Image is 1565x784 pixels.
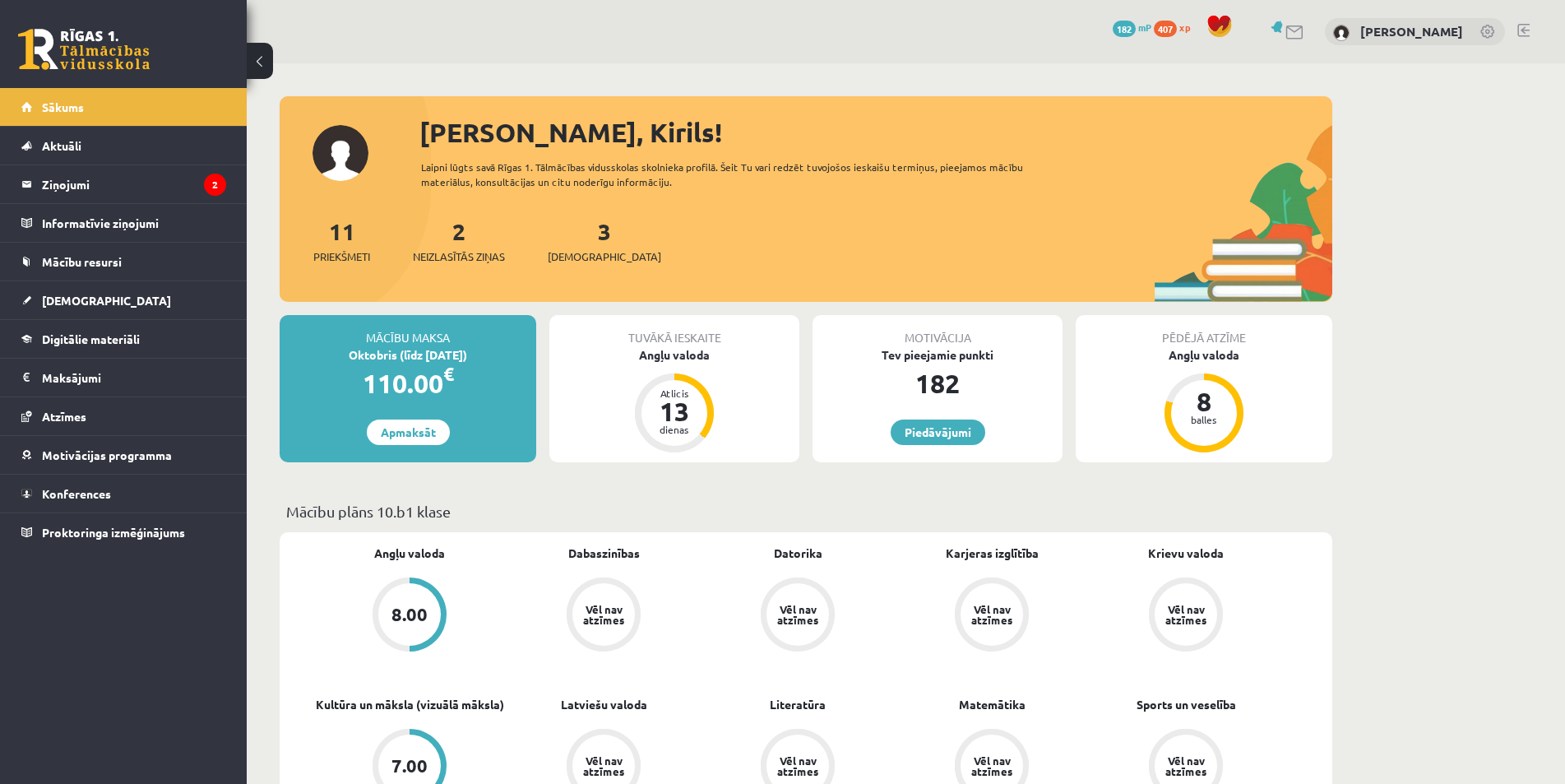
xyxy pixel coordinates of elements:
[1179,388,1229,415] div: 8
[1154,21,1198,34] a: 407 xp
[42,254,122,269] span: Mācību resursi
[549,346,799,455] a: Angļu valoda Atlicis 13 dienas
[507,578,701,655] a: Vēl nav atzīmes
[313,216,370,265] a: 11Priekšmeti
[21,359,226,397] a: Maksājumi
[21,513,226,551] a: Proktoringa izmēģinājums
[1179,415,1229,424] div: balles
[813,315,1063,346] div: Motivācija
[969,755,1015,777] div: Vēl nav atzīmes
[1179,21,1190,34] span: xp
[549,346,799,364] div: Angļu valoda
[421,160,1053,189] div: Laipni lūgts savā Rīgas 1. Tālmācības vidusskolas skolnieka profilā. Šeit Tu vari redzēt tuvojošo...
[561,696,647,713] a: Latviešu valoda
[813,346,1063,364] div: Tev pieejamie punkti
[21,320,226,358] a: Digitālie materiāli
[1076,346,1332,364] div: Angļu valoda
[1163,604,1209,625] div: Vēl nav atzīmes
[313,578,507,655] a: 8.00
[21,165,226,203] a: Ziņojumi2
[280,346,536,364] div: Oktobris (līdz [DATE])
[42,165,226,203] legend: Ziņojumi
[581,755,627,777] div: Vēl nav atzīmes
[568,545,640,562] a: Dabaszinības
[775,604,821,625] div: Vēl nav atzīmes
[548,216,661,265] a: 3[DEMOGRAPHIC_DATA]
[1163,755,1209,777] div: Vēl nav atzīmes
[42,138,81,153] span: Aktuāli
[1113,21,1136,37] span: 182
[21,127,226,165] a: Aktuāli
[316,696,504,713] a: Kultūra un māksla (vizuālā māksla)
[581,604,627,625] div: Vēl nav atzīmes
[42,525,185,540] span: Proktoringa izmēģinājums
[42,293,171,308] span: [DEMOGRAPHIC_DATA]
[959,696,1026,713] a: Matemātika
[18,29,150,70] a: Rīgas 1. Tālmācības vidusskola
[650,398,699,424] div: 13
[374,545,445,562] a: Angļu valoda
[280,315,536,346] div: Mācību maksa
[391,757,428,775] div: 7.00
[21,397,226,435] a: Atzīmes
[42,204,226,242] legend: Informatīvie ziņojumi
[21,281,226,319] a: [DEMOGRAPHIC_DATA]
[650,388,699,398] div: Atlicis
[419,113,1332,152] div: [PERSON_NAME], Kirils!
[21,243,226,281] a: Mācību resursi
[21,88,226,126] a: Sākums
[21,475,226,513] a: Konferences
[42,359,226,397] legend: Maksājumi
[891,420,985,445] a: Piedāvājumi
[701,578,895,655] a: Vēl nav atzīmes
[775,755,821,777] div: Vēl nav atzīmes
[549,315,799,346] div: Tuvākā ieskaite
[946,545,1039,562] a: Karjeras izglītība
[286,500,1326,522] p: Mācību plāns 10.b1 klase
[21,204,226,242] a: Informatīvie ziņojumi
[770,696,826,713] a: Literatūra
[413,248,505,265] span: Neizlasītās ziņas
[204,174,226,196] i: 2
[1076,315,1332,346] div: Pēdējā atzīme
[650,424,699,434] div: dienas
[813,364,1063,403] div: 182
[443,362,454,386] span: €
[391,605,428,624] div: 8.00
[42,486,111,501] span: Konferences
[548,248,661,265] span: [DEMOGRAPHIC_DATA]
[1154,21,1177,37] span: 407
[895,578,1089,655] a: Vēl nav atzīmes
[1089,578,1283,655] a: Vēl nav atzīmes
[42,409,86,424] span: Atzīmes
[1138,21,1151,34] span: mP
[367,420,450,445] a: Apmaksāt
[21,436,226,474] a: Motivācijas programma
[280,364,536,403] div: 110.00
[313,248,370,265] span: Priekšmeti
[969,604,1015,625] div: Vēl nav atzīmes
[413,216,505,265] a: 2Neizlasītās ziņas
[1076,346,1332,455] a: Angļu valoda 8 balles
[1360,23,1463,39] a: [PERSON_NAME]
[774,545,822,562] a: Datorika
[1113,21,1151,34] a: 182 mP
[42,332,140,346] span: Digitālie materiāli
[1333,25,1350,41] img: Kirils Bondarevs
[42,100,84,114] span: Sākums
[1137,696,1236,713] a: Sports un veselība
[42,448,172,462] span: Motivācijas programma
[1148,545,1224,562] a: Krievu valoda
